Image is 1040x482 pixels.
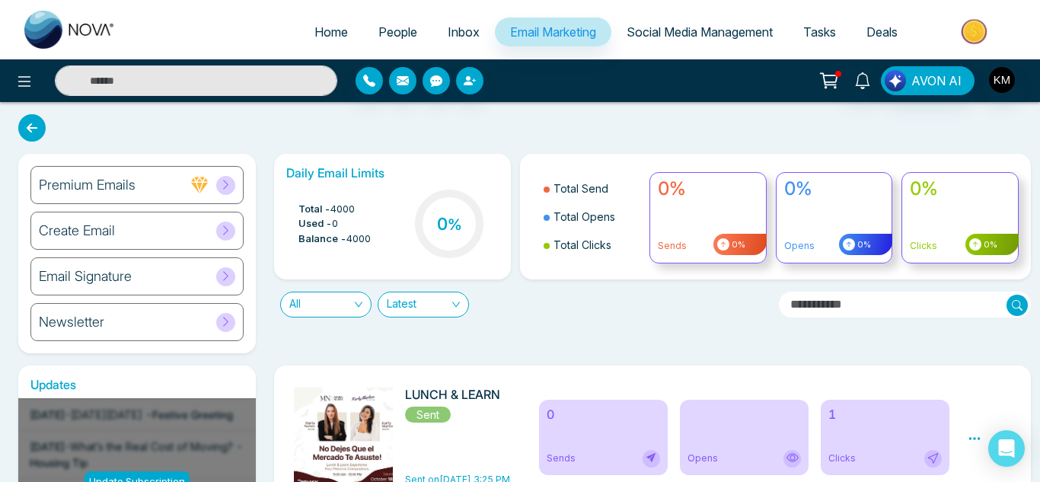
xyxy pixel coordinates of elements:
h6: 1 [828,407,942,422]
li: Total Clicks [544,231,640,259]
span: 0% [855,238,871,251]
img: Lead Flow [885,70,906,91]
button: AVON AI [881,66,975,95]
h6: Updates [18,378,256,392]
span: Balance - [298,231,346,247]
h4: 0% [784,178,885,200]
h6: 0 [547,407,660,422]
h3: 0 [437,214,462,234]
h6: Create Email [39,222,115,239]
span: 0% [981,238,997,251]
span: Latest [387,292,460,317]
h6: Daily Email Limits [286,166,499,180]
h6: Email Signature [39,268,132,285]
h4: 0% [910,178,1010,200]
img: Nova CRM Logo [24,11,116,49]
span: Sends [547,452,576,465]
span: Email Marketing [510,24,596,40]
a: Tasks [788,18,851,46]
span: 4000 [346,231,371,247]
a: Inbox [432,18,495,46]
img: Market-place.gif [920,14,1031,49]
img: User Avatar [989,67,1015,93]
span: Sent [405,407,451,423]
span: Inbox [448,24,480,40]
span: Home [314,24,348,40]
a: Social Media Management [611,18,788,46]
span: 0% [729,238,745,251]
span: Clicks [828,452,856,465]
span: 4000 [330,202,355,217]
span: Used - [298,216,332,231]
p: Clicks [910,239,1010,253]
span: Total - [298,202,330,217]
span: Social Media Management [627,24,773,40]
h6: LUNCH & LEARN [405,388,518,402]
h6: Premium Emails [39,177,136,193]
span: All [289,292,362,317]
span: % [448,215,462,234]
p: Sends [658,239,758,253]
div: Open Intercom Messenger [988,430,1025,467]
li: Total Send [544,174,640,203]
a: Home [299,18,363,46]
a: Deals [851,18,913,46]
span: People [378,24,417,40]
a: Email Marketing [495,18,611,46]
span: Deals [866,24,898,40]
li: Total Opens [544,203,640,231]
h4: 0% [658,178,758,200]
span: 0 [332,216,338,231]
span: AVON AI [911,72,962,90]
h6: Newsletter [39,314,104,330]
span: Opens [687,452,718,465]
p: Opens [784,239,885,253]
a: People [363,18,432,46]
span: Tasks [803,24,836,40]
